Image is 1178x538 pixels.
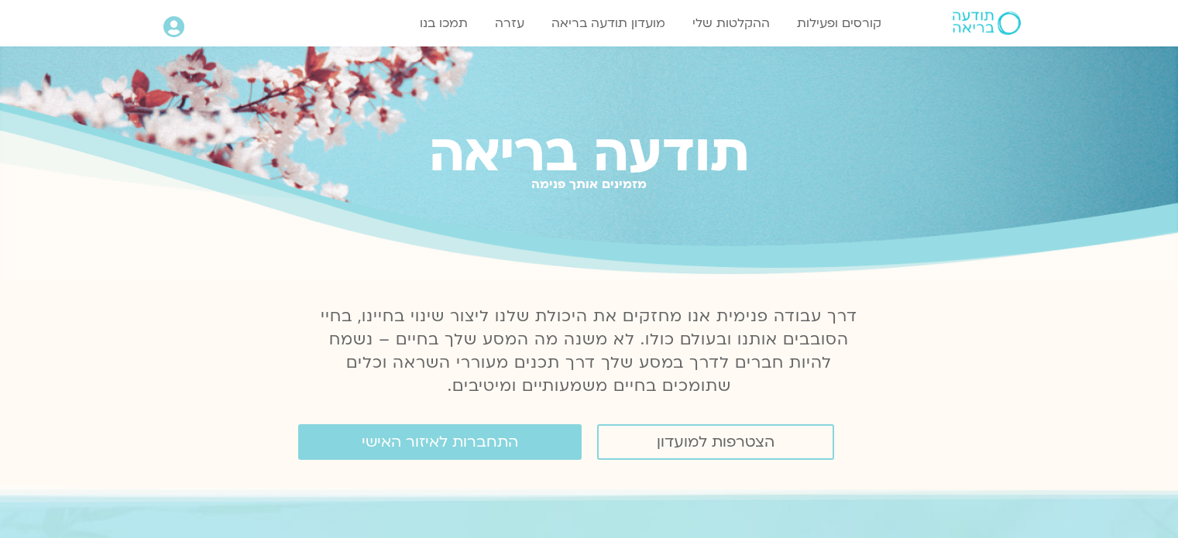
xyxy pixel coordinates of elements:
a: קורסים ופעילות [789,9,889,38]
a: התחברות לאיזור האישי [298,424,582,460]
span: הצטרפות למועדון [657,433,774,451]
a: עזרה [487,9,532,38]
a: הצטרפות למועדון [597,424,834,460]
a: מועדון תודעה בריאה [544,9,673,38]
p: דרך עבודה פנימית אנו מחזקים את היכולת שלנו ליצור שינוי בחיינו, בחיי הסובבים אותנו ובעולם כולו. לא... [312,305,867,398]
a: תמכו בנו [412,9,476,38]
span: התחברות לאיזור האישי [362,433,518,451]
a: ההקלטות שלי [685,9,778,38]
img: תודעה בריאה [953,12,1021,35]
